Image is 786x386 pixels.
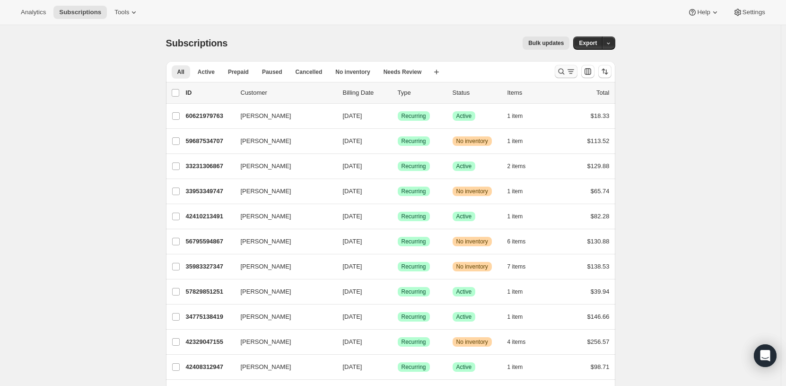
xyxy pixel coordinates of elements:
[186,262,233,271] p: 35983327347
[402,238,426,245] span: Recurring
[186,237,233,246] p: 56795594867
[241,362,291,372] span: [PERSON_NAME]
[235,334,330,350] button: [PERSON_NAME]
[241,162,291,171] span: [PERSON_NAME]
[456,238,488,245] span: No inventory
[186,109,610,123] div: 60621979763[PERSON_NAME][DATE]SuccessRecurringSuccessActive1 item$18.33
[456,313,472,321] span: Active
[186,362,233,372] p: 42408312947
[241,111,291,121] span: [PERSON_NAME]
[507,285,533,298] button: 1 item
[186,337,233,347] p: 42329047155
[343,213,362,220] span: [DATE]
[166,38,228,48] span: Subscriptions
[507,137,523,145] span: 1 item
[456,288,472,296] span: Active
[682,6,725,19] button: Help
[186,187,233,196] p: 33953349747
[742,9,765,16] span: Settings
[507,210,533,223] button: 1 item
[235,284,330,299] button: [PERSON_NAME]
[581,65,594,78] button: Customize table column order and visibility
[235,108,330,124] button: [PERSON_NAME]
[402,313,426,321] span: Recurring
[587,162,610,170] span: $129.88
[507,313,523,321] span: 1 item
[587,338,610,345] span: $256.57
[235,234,330,249] button: [PERSON_NAME]
[507,288,523,296] span: 1 item
[235,134,330,149] button: [PERSON_NAME]
[186,162,233,171] p: 33231306867
[507,160,536,173] button: 2 items
[15,6,52,19] button: Analytics
[343,238,362,245] span: [DATE]
[507,185,533,198] button: 1 item
[555,65,577,78] button: Search and filter results
[235,359,330,375] button: [PERSON_NAME]
[186,185,610,198] div: 33953349747[PERSON_NAME][DATE]SuccessRecurringWarningNo inventory1 item$65.74
[241,187,291,196] span: [PERSON_NAME]
[456,213,472,220] span: Active
[587,238,610,245] span: $130.88
[235,259,330,274] button: [PERSON_NAME]
[241,262,291,271] span: [PERSON_NAME]
[186,310,610,323] div: 34775138419[PERSON_NAME][DATE]SuccessRecurringSuccessActive1 item$146.66
[241,212,291,221] span: [PERSON_NAME]
[186,135,610,148] div: 59687534707[PERSON_NAME][DATE]SuccessRecurringWarningNo inventory1 item$113.52
[507,360,533,374] button: 1 item
[384,68,422,76] span: Needs Review
[591,363,610,370] span: $98.71
[754,344,777,367] div: Open Intercom Messenger
[343,363,362,370] span: [DATE]
[587,313,610,320] span: $146.66
[262,68,282,76] span: Paused
[186,260,610,273] div: 35983327347[PERSON_NAME][DATE]SuccessRecurringWarningNo inventory7 items$138.53
[198,68,215,76] span: Active
[591,213,610,220] span: $82.28
[398,88,445,98] div: Type
[186,136,233,146] p: 59687534707
[186,88,233,98] p: ID
[402,162,426,170] span: Recurring
[335,68,370,76] span: No inventory
[507,88,555,98] div: Items
[591,112,610,119] span: $18.33
[186,160,610,173] div: 33231306867[PERSON_NAME][DATE]SuccessRecurringSuccessActive2 items$129.88
[109,6,144,19] button: Tools
[186,335,610,349] div: 42329047155[PERSON_NAME][DATE]SuccessRecurringWarningNo inventory4 items$256.57
[59,9,101,16] span: Subscriptions
[579,39,597,47] span: Export
[21,9,46,16] span: Analytics
[507,335,536,349] button: 4 items
[507,310,533,323] button: 1 item
[53,6,107,19] button: Subscriptions
[186,285,610,298] div: 57829851251[PERSON_NAME][DATE]SuccessRecurringSuccessActive1 item$39.94
[591,188,610,195] span: $65.74
[523,36,569,50] button: Bulk updates
[296,68,323,76] span: Cancelled
[235,184,330,199] button: [PERSON_NAME]
[507,263,526,270] span: 7 items
[343,137,362,144] span: [DATE]
[727,6,771,19] button: Settings
[343,313,362,320] span: [DATE]
[114,9,129,16] span: Tools
[456,137,488,145] span: No inventory
[343,112,362,119] span: [DATE]
[177,68,184,76] span: All
[507,213,523,220] span: 1 item
[241,237,291,246] span: [PERSON_NAME]
[507,260,536,273] button: 7 items
[343,188,362,195] span: [DATE]
[456,188,488,195] span: No inventory
[507,112,523,120] span: 1 item
[429,65,444,79] button: Create new view
[402,363,426,371] span: Recurring
[456,263,488,270] span: No inventory
[186,360,610,374] div: 42408312947[PERSON_NAME][DATE]SuccessRecurringSuccessActive1 item$98.71
[186,210,610,223] div: 42410213491[PERSON_NAME][DATE]SuccessRecurringSuccessActive1 item$82.28
[587,137,610,144] span: $113.52
[241,337,291,347] span: [PERSON_NAME]
[235,209,330,224] button: [PERSON_NAME]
